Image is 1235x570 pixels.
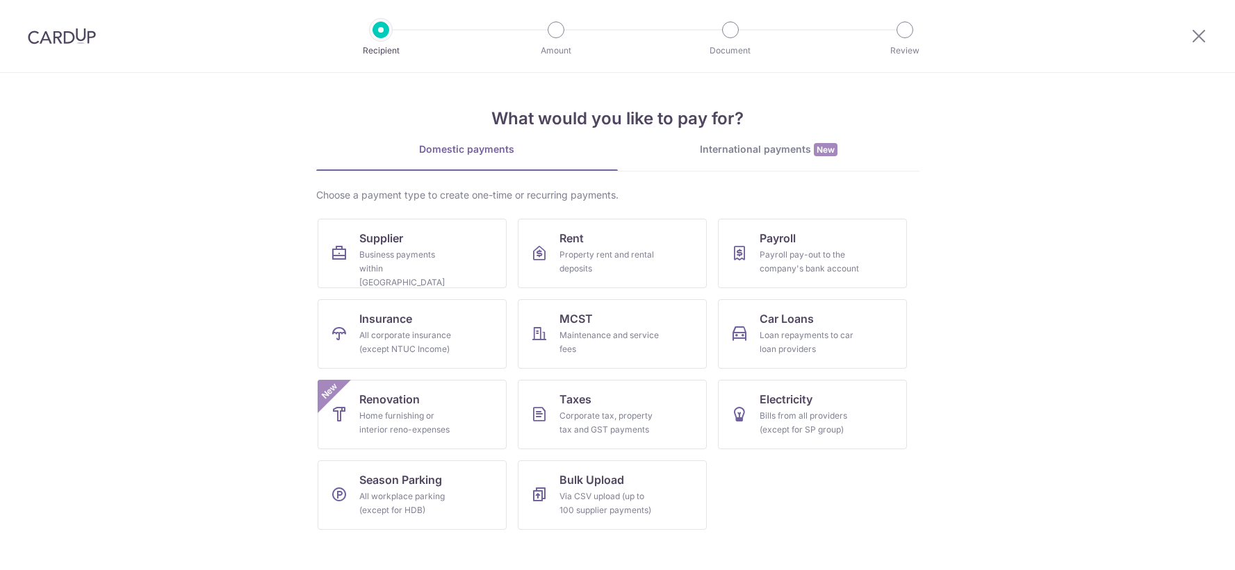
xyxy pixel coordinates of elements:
[814,143,837,156] span: New
[559,230,584,246] span: Rent
[559,489,660,517] div: Via CSV upload (up to 100 supplier payments)
[760,230,796,246] span: Payroll
[359,230,403,246] span: Supplier
[318,380,341,403] span: New
[359,328,459,356] div: All corporate insurance (except NTUC Income)
[679,44,782,58] p: Document
[559,248,660,276] div: Property rent and rental deposits
[518,299,707,369] a: MCSTMaintenance and service fees
[518,380,707,449] a: TaxesCorporate tax, property tax and GST payments
[718,299,907,369] a: Car LoansLoan repayments to car loan providers
[718,219,907,288] a: PayrollPayroll pay-out to the company's bank account
[359,409,459,437] div: Home furnishing or interior reno-expenses
[28,28,96,44] img: CardUp
[359,310,412,327] span: Insurance
[559,391,591,408] span: Taxes
[359,248,459,290] div: Business payments within [GEOGRAPHIC_DATA]
[760,248,860,276] div: Payroll pay-out to the company's bank account
[318,460,507,530] a: Season ParkingAll workplace parking (except for HDB)
[760,328,860,356] div: Loan repayments to car loan providers
[559,310,593,327] span: MCST
[318,380,507,449] a: RenovationHome furnishing or interior reno-expensesNew
[760,391,812,408] span: Electricity
[318,219,507,288] a: SupplierBusiness payments within [GEOGRAPHIC_DATA]
[559,471,624,488] span: Bulk Upload
[559,328,660,356] div: Maintenance and service fees
[318,299,507,369] a: InsuranceAll corporate insurance (except NTUC Income)
[505,44,607,58] p: Amount
[559,409,660,437] div: Corporate tax, property tax and GST payments
[329,44,432,58] p: Recipient
[518,219,707,288] a: RentProperty rent and rental deposits
[316,188,919,202] div: Choose a payment type to create one-time or recurring payments.
[618,142,919,157] div: International payments
[316,142,618,156] div: Domestic payments
[718,380,907,449] a: ElectricityBills from all providers (except for SP group)
[518,460,707,530] a: Bulk UploadVia CSV upload (up to 100 supplier payments)
[760,409,860,437] div: Bills from all providers (except for SP group)
[760,310,814,327] span: Car Loans
[359,471,442,488] span: Season Parking
[359,489,459,517] div: All workplace parking (except for HDB)
[1146,528,1221,563] iframe: Opens a widget where you can find more information
[853,44,956,58] p: Review
[359,391,420,408] span: Renovation
[316,106,919,131] h4: What would you like to pay for?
